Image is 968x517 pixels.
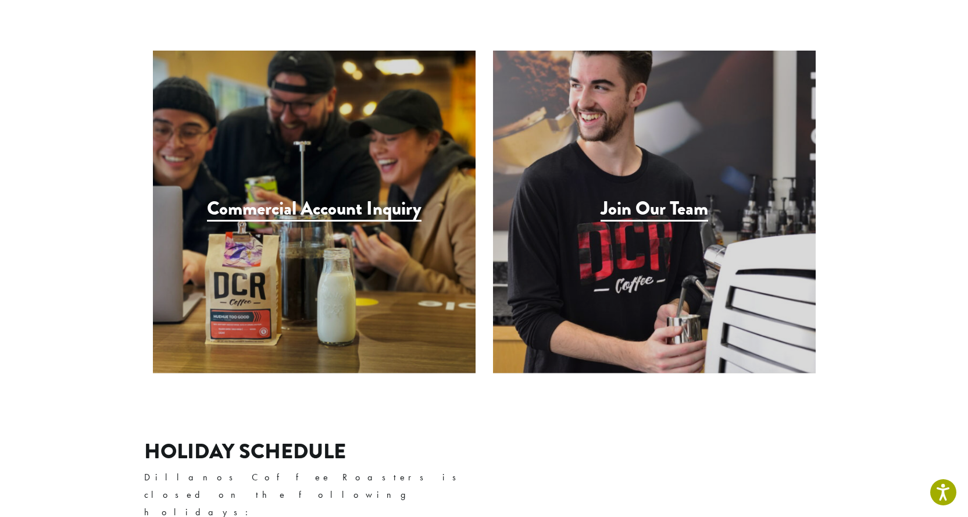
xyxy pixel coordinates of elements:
h2: Holiday Schedule [144,439,475,464]
a: Join Our Team [493,51,816,373]
h3: Join Our Team [601,198,708,222]
h3: Commercial Account Inquiry [207,198,422,222]
a: Commercial Account Inquiry [153,51,476,373]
